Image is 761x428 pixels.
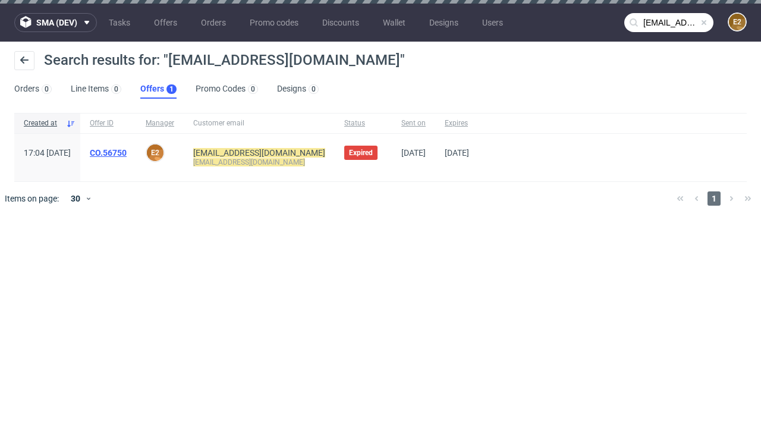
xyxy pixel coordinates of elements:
[102,13,137,32] a: Tasks
[90,148,127,158] a: CO.56750
[194,13,233,32] a: Orders
[14,80,52,99] a: Orders0
[376,13,413,32] a: Wallet
[277,80,319,99] a: Designs0
[90,118,127,128] span: Offer ID
[401,118,426,128] span: Sent on
[475,13,510,32] a: Users
[729,14,746,30] figcaption: e2
[114,85,118,93] div: 0
[14,13,97,32] button: sma (dev)
[169,85,174,93] div: 1
[445,148,469,158] span: [DATE]
[193,148,325,158] a: [EMAIL_ADDRESS][DOMAIN_NAME]
[36,18,77,27] span: sma (dev)
[196,80,258,99] a: Promo Codes0
[312,85,316,93] div: 0
[140,80,177,99] a: Offers1
[401,148,426,158] span: [DATE]
[707,191,721,206] span: 1
[44,52,405,68] span: Search results for: "[EMAIL_ADDRESS][DOMAIN_NAME]"
[147,144,163,161] figcaption: e2
[193,118,325,128] span: Customer email
[147,13,184,32] a: Offers
[193,158,305,166] mark: [EMAIL_ADDRESS][DOMAIN_NAME]
[344,118,382,128] span: Status
[5,193,59,204] span: Items on page:
[349,148,373,158] span: Expired
[24,148,71,158] span: 17:04 [DATE]
[64,190,85,207] div: 30
[45,85,49,93] div: 0
[251,85,255,93] div: 0
[422,13,466,32] a: Designs
[71,80,121,99] a: Line Items0
[24,118,61,128] span: Created at
[315,13,366,32] a: Discounts
[445,118,469,128] span: Expires
[146,118,174,128] span: Manager
[243,13,306,32] a: Promo codes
